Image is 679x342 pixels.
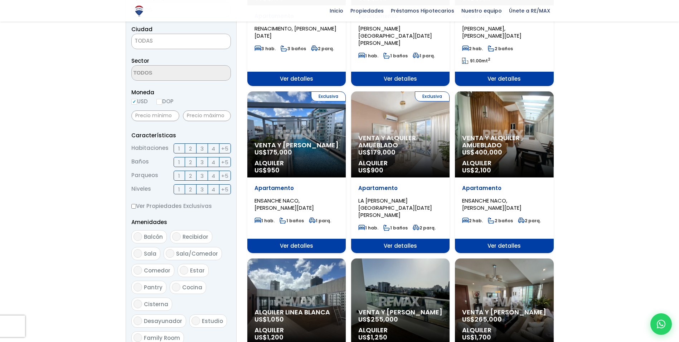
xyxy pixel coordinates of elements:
[135,37,153,44] span: TODAS
[254,327,339,334] span: Alquiler
[221,171,228,180] span: +5
[131,184,151,194] span: Niveles
[156,99,162,105] input: DOP
[358,53,378,59] span: 1 hab.
[351,239,450,253] span: Ver detalles
[371,166,383,175] span: 900
[131,218,231,227] p: Amenidades
[475,315,502,324] span: 265,000
[189,144,192,153] span: 2
[247,72,346,86] span: Ver detalles
[488,57,490,62] sup: 2
[131,171,158,181] span: Parqueos
[458,5,505,16] span: Nuestro equipo
[156,97,174,106] label: DOP
[358,166,383,175] span: US$
[254,218,275,224] span: 1 hab.
[254,197,314,212] span: ENSANCHE NACO, [PERSON_NAME][DATE]
[178,144,180,153] span: 1
[183,233,208,241] span: Recibidor
[462,148,502,157] span: US$
[131,131,231,140] p: Características
[267,166,280,175] span: 950
[358,160,442,167] span: Alquiler
[144,267,170,274] span: Comedor
[462,218,483,224] span: 2 hab.
[254,166,280,175] span: US$
[144,284,163,291] span: Pantry
[131,97,148,106] label: USD
[178,158,180,167] span: 1
[200,171,204,180] span: 3
[247,91,346,253] a: Exclusiva Venta y [PERSON_NAME] US$175,000 Alquiler US$950 Apartamento ENSANCHE NACO, [PERSON_NAM...
[351,91,450,253] a: Exclusiva Venta y alquiler amueblado US$179,000 Alquiler US$900 Apartamento LA [PERSON_NAME][GEOG...
[254,25,336,39] span: RENACIMIENTO, [PERSON_NAME][DATE]
[358,309,442,316] span: Venta y [PERSON_NAME]
[358,197,432,219] span: LA [PERSON_NAME][GEOGRAPHIC_DATA][DATE][PERSON_NAME]
[254,309,339,316] span: Alquiler Linea Blanca
[176,250,218,257] span: Sala/Comedor
[358,185,442,192] p: Apartamento
[221,185,228,194] span: +5
[133,5,145,17] img: Logo de REMAX
[462,333,491,342] span: US$
[351,72,450,86] span: Ver detalles
[311,91,346,101] span: Exclusiva
[358,134,442,149] span: Venta y alquiler amueblado
[387,5,458,16] span: Préstamos Hipotecarios
[180,266,188,275] input: Estar
[462,166,491,175] span: US$
[475,148,502,157] span: 400,000
[144,317,182,325] span: Desayunador
[267,333,283,342] span: 1,200
[470,58,481,64] span: 91.00
[183,110,231,121] input: Precio máximo
[371,315,398,324] span: 255,000
[189,171,192,180] span: 2
[221,158,228,167] span: +5
[462,25,522,39] span: [PERSON_NAME], [PERSON_NAME][DATE]
[358,327,442,334] span: Alquiler
[212,144,215,153] span: 4
[254,160,339,167] span: Alquiler
[462,46,483,52] span: 2 hab.
[200,185,204,194] span: 3
[212,185,215,194] span: 4
[212,158,215,167] span: 4
[280,218,304,224] span: 1 baños
[221,144,228,153] span: +5
[144,334,180,342] span: Family Room
[505,5,554,16] span: Únete a RE/MAX
[462,309,546,316] span: Venta y [PERSON_NAME]
[475,333,491,342] span: 1,700
[134,249,142,258] input: Sala
[200,144,204,153] span: 3
[358,225,378,231] span: 1 hab.
[455,91,553,253] a: Venta y alquiler amueblado US$400,000 Alquiler US$2,100 Apartamento ENSANCHE NACO, [PERSON_NAME][...
[518,218,541,224] span: 2 parq.
[200,158,204,167] span: 3
[212,171,215,180] span: 4
[488,46,513,52] span: 2 baños
[358,333,387,342] span: US$
[166,249,174,258] input: Sala/Comedor
[267,315,284,324] span: 1,050
[462,134,546,149] span: Venta y alquiler amueblado
[311,46,334,52] span: 2 parq.
[462,185,546,192] p: Apartamento
[131,204,136,209] input: Ver Propiedades Exclusivas
[131,57,149,65] span: Sector
[134,317,142,325] input: Desayunador
[309,218,331,224] span: 1 parq.
[413,53,435,59] span: 1 parq.
[371,333,387,342] span: 1,250
[254,333,283,342] span: US$
[358,148,396,157] span: US$
[347,5,387,16] span: Propiedades
[254,142,339,149] span: Venta y [PERSON_NAME]
[455,239,553,253] span: Ver detalles
[358,315,398,324] span: US$
[475,166,491,175] span: 2,100
[488,218,513,224] span: 2 baños
[267,148,292,157] span: 175,000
